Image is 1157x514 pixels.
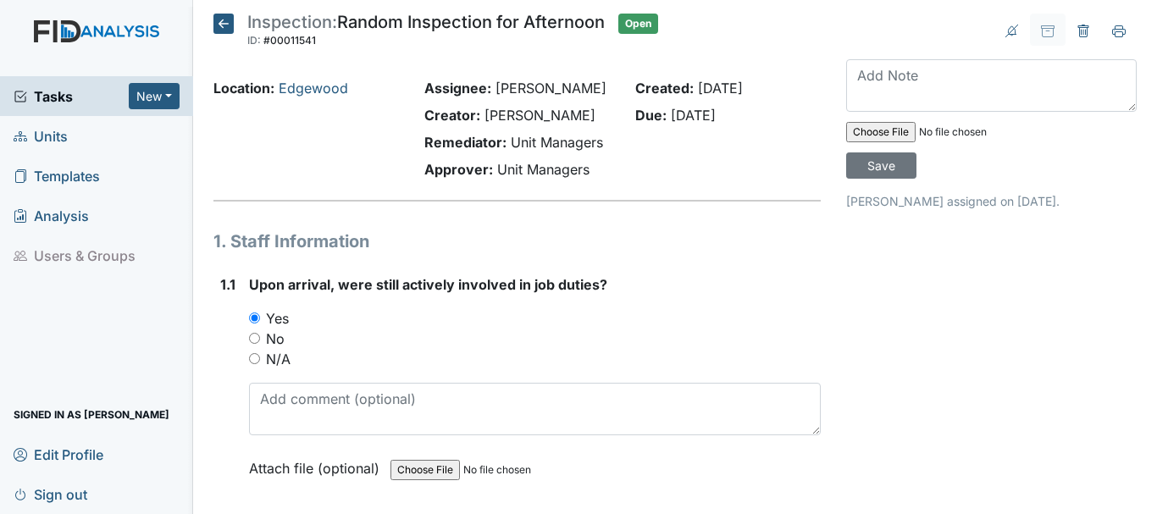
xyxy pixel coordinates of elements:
[249,333,260,344] input: No
[249,353,260,364] input: N/A
[698,80,743,97] span: [DATE]
[424,107,480,124] strong: Creator:
[213,80,274,97] strong: Location:
[671,107,716,124] span: [DATE]
[511,134,603,151] span: Unit Managers
[266,308,289,329] label: Yes
[14,123,68,149] span: Units
[247,14,605,51] div: Random Inspection for Afternoon
[424,134,507,151] strong: Remediator:
[220,274,235,295] label: 1.1
[635,80,694,97] strong: Created:
[129,83,180,109] button: New
[14,163,100,189] span: Templates
[846,152,916,179] input: Save
[213,229,821,254] h1: 1. Staff Information
[846,192,1137,210] p: [PERSON_NAME] assigned on [DATE].
[14,86,129,107] a: Tasks
[266,349,291,369] label: N/A
[249,276,607,293] span: Upon arrival, were still actively involved in job duties?
[14,441,103,467] span: Edit Profile
[484,107,595,124] span: [PERSON_NAME]
[497,161,590,178] span: Unit Managers
[266,329,285,349] label: No
[279,80,348,97] a: Edgewood
[14,401,169,428] span: Signed in as [PERSON_NAME]
[249,449,386,478] label: Attach file (optional)
[495,80,606,97] span: [PERSON_NAME]
[14,481,87,507] span: Sign out
[249,312,260,323] input: Yes
[14,202,89,229] span: Analysis
[424,80,491,97] strong: Assignee:
[424,161,493,178] strong: Approver:
[247,12,337,32] span: Inspection:
[635,107,667,124] strong: Due:
[618,14,658,34] span: Open
[247,34,261,47] span: ID:
[263,34,316,47] span: #00011541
